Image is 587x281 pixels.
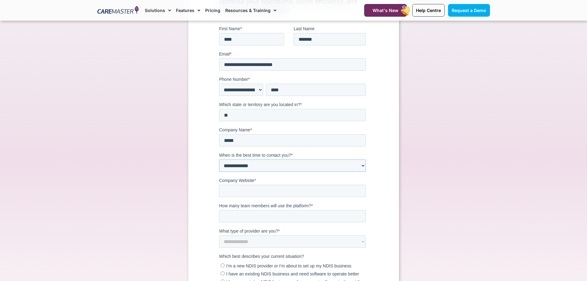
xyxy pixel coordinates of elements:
[373,8,398,13] span: What's New
[97,6,139,15] img: CareMaster Logo
[412,4,445,17] a: Help Centre
[364,4,407,17] a: What's New
[416,8,441,13] span: Help Centre
[448,4,490,17] a: Request a Demo
[452,8,486,13] span: Request a Demo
